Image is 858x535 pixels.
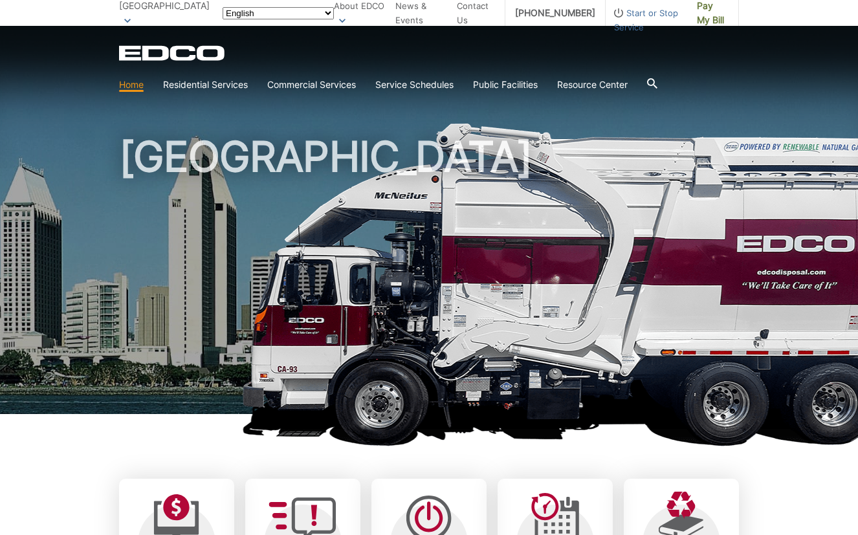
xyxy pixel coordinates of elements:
[473,78,538,92] a: Public Facilities
[119,136,739,420] h1: [GEOGRAPHIC_DATA]
[223,7,334,19] select: Select a language
[267,78,356,92] a: Commercial Services
[119,78,144,92] a: Home
[375,78,454,92] a: Service Schedules
[163,78,248,92] a: Residential Services
[119,45,226,61] a: EDCD logo. Return to the homepage.
[557,78,628,92] a: Resource Center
